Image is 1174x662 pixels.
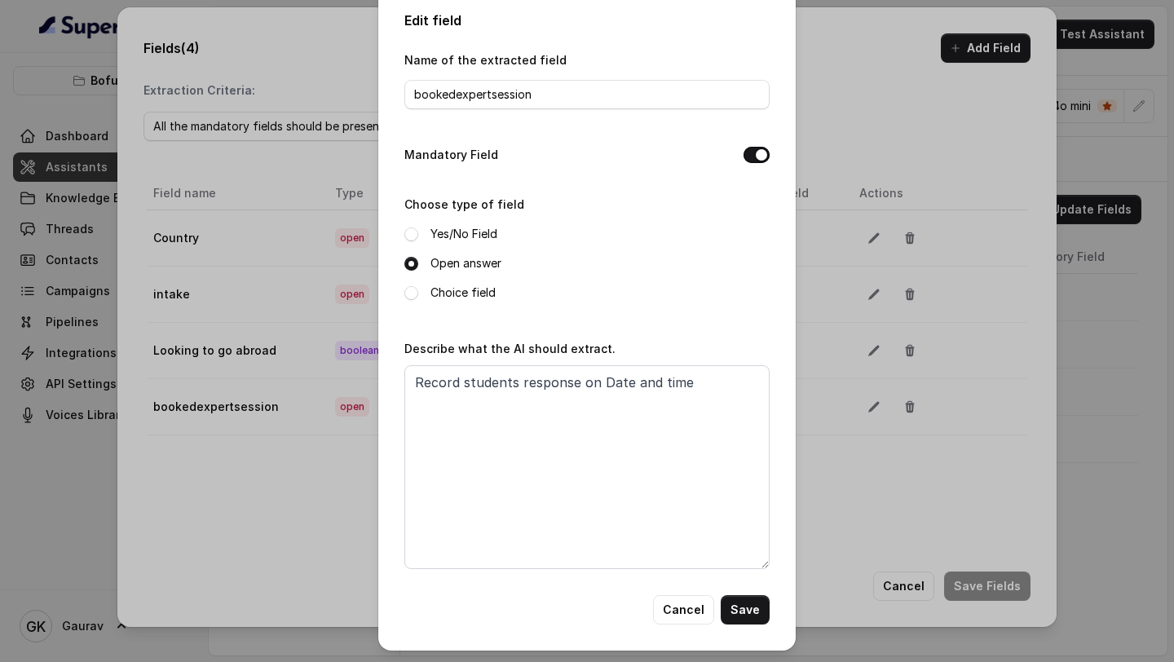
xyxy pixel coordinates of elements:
label: Name of the extracted field [404,53,567,67]
button: Cancel [653,595,714,624]
button: Save [721,595,770,624]
h2: Edit field [404,11,770,30]
label: Describe what the AI should extract. [404,342,616,355]
label: Choice field [430,283,496,302]
label: Mandatory Field [404,145,498,165]
label: Yes/No Field [430,224,497,244]
textarea: Record students response on Date and time [404,365,770,569]
label: Choose type of field [404,197,524,211]
label: Open answer [430,254,501,273]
